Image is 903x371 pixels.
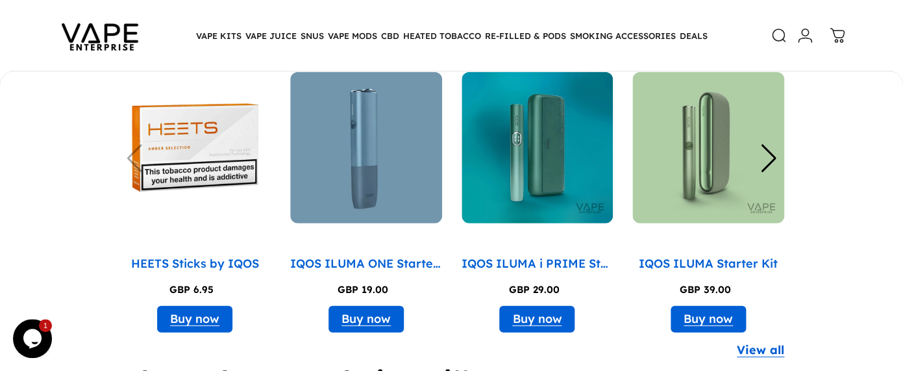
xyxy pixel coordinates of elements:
[632,72,784,224] img: IQOS ILUMA Starter Kit
[462,72,613,224] img: IQOS ILUMA i PRIME Starter Kit
[568,22,678,49] summary: SMOKING ACCESSORIES
[119,72,271,224] img: HEETS Sticks by IQOS
[194,22,710,49] nav: Primary
[338,282,388,298] p: GBP 19.00
[299,22,326,49] summary: SNUS
[632,41,784,336] div: 4 / 9
[290,72,442,224] img: IQOS ILUMA ONE Starter Kit
[760,144,778,173] div: Next slide
[462,41,613,336] div: 3 / 9
[290,41,442,336] div: 2 / 9
[508,282,559,298] p: GBP 29.00
[679,282,730,298] p: GBP 39.00
[290,255,442,274] p: IQOS ILUMA ONE Starter Kit
[483,22,568,49] summary: RE-FILLED & PODS
[823,21,852,50] a: 0 items
[170,310,219,329] a: Buy now
[678,22,710,49] a: DEALS
[13,319,55,358] iframe: chat widget
[512,310,562,329] a: Buy now
[401,22,483,49] summary: HEATED TOBACCO
[42,5,158,66] img: Vape Enterprise
[737,341,784,360] a: View all
[341,310,391,329] a: Buy now
[379,22,401,49] summary: CBD
[326,22,379,49] summary: VAPE MODS
[194,22,243,49] summary: VAPE KITS
[684,310,733,329] a: Buy now
[131,255,259,274] p: HEETS Sticks by IQOS
[462,255,613,274] p: IQOS ILUMA i PRIME Starter Kit
[169,282,214,298] p: GBP 6.95
[119,41,271,336] div: 1 / 9
[243,22,299,49] summary: VAPE JUICE
[639,255,778,274] p: IQOS ILUMA Starter Kit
